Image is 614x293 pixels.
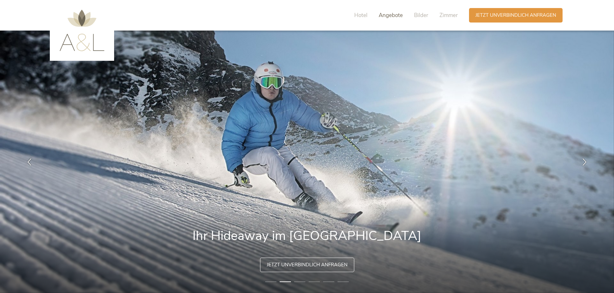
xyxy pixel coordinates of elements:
[379,12,403,19] span: Angebote
[439,12,458,19] span: Zimmer
[354,12,367,19] span: Hotel
[267,261,348,268] span: Jetzt unverbindlich anfragen
[414,12,428,19] span: Bilder
[475,12,556,19] span: Jetzt unverbindlich anfragen
[59,10,104,51] img: AMONTI & LUNARIS Wellnessresort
